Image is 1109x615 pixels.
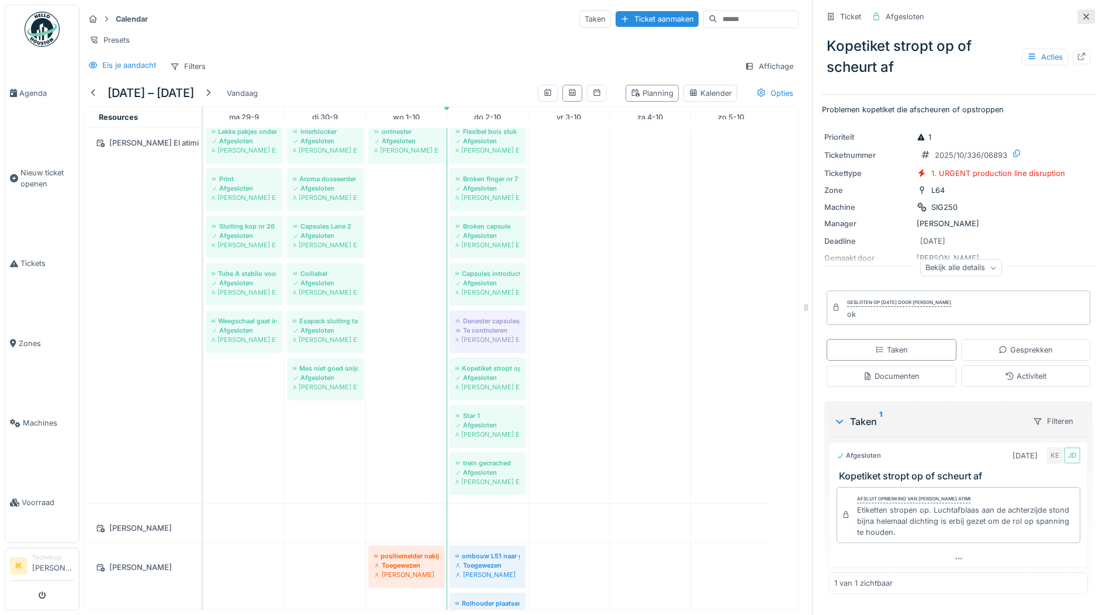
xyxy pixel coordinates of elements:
[293,335,358,344] div: [PERSON_NAME] El atimi
[1028,413,1079,430] div: Filteren
[293,127,358,136] div: inlerblocker
[824,218,912,229] div: Manager
[455,570,520,579] div: [PERSON_NAME]
[455,174,520,184] div: Broken finger nr 7
[212,316,277,326] div: Weegschaal gaat in.fout en stopt
[20,258,74,269] span: Tickets
[212,193,277,202] div: [PERSON_NAME] El atimi
[212,278,277,288] div: Afgesloten
[834,414,1023,429] div: Taken
[455,240,520,250] div: [PERSON_NAME] El atimi
[455,411,520,420] div: Star 1
[920,236,945,247] div: [DATE]
[212,326,277,335] div: Afgesloten
[84,32,135,49] div: Presets
[1064,447,1080,464] div: JD
[293,326,358,335] div: Afgesloten
[212,240,277,250] div: [PERSON_NAME] El atimi
[931,168,1065,179] div: 1. URGENT production line disruption
[212,174,277,184] div: Print
[222,85,262,101] div: Vandaag
[293,278,358,288] div: Afgesloten
[834,578,893,589] div: 1 van 1 zichtbaar
[455,364,520,373] div: Kopetiket stropt op of scheurt af
[824,132,912,143] div: Prioriteit
[455,193,520,202] div: [PERSON_NAME] El atimi
[165,58,211,75] div: Filters
[631,88,673,99] div: Planning
[293,231,358,240] div: Afgesloten
[455,551,520,561] div: ombouw L51 naar gemalen koffie
[32,553,74,562] div: Technicus
[847,299,951,307] div: Gesloten op [DATE] door [PERSON_NAME]
[715,109,747,125] a: 5 oktober 2025
[374,570,439,579] div: [PERSON_NAME]
[751,85,799,102] div: Opties
[455,477,520,486] div: [PERSON_NAME] El atimi
[293,240,358,250] div: [PERSON_NAME] El atimi
[824,168,912,179] div: Tickettype
[374,551,439,561] div: positiemelder nakijken op schuif onder sluizen sig 250 en 500
[824,185,912,196] div: Zone
[824,218,1093,229] div: [PERSON_NAME]
[374,127,439,136] div: ontnester
[471,109,504,125] a: 2 oktober 2025
[293,184,358,193] div: Afgesloten
[92,521,194,535] div: [PERSON_NAME]
[25,12,60,47] img: Badge_color-CXgf-gQk.svg
[20,167,74,189] span: Nieuw ticket openen
[822,104,1095,115] p: Problemen kopetiket die afscheuren of opstroppen
[824,150,912,161] div: Ticketnummer
[293,146,358,155] div: [PERSON_NAME] El atimi
[917,132,931,143] div: 1
[455,269,520,278] div: Capsules introduction problems
[455,420,520,430] div: Afgesloten
[5,383,79,463] a: Machines
[5,303,79,383] a: Zones
[111,13,153,25] strong: Calendar
[293,193,358,202] div: [PERSON_NAME] El atimi
[92,560,194,575] div: [PERSON_NAME]
[293,288,358,297] div: [PERSON_NAME] El atimi
[212,288,277,297] div: [PERSON_NAME] El atimi
[857,505,1075,538] div: Etiketten stropen op. Luchtafblaas aan de achterzijde stond bijna helemaal dichting is erbij geze...
[879,414,882,429] sup: 1
[920,260,1002,277] div: Bekijk alle details
[837,451,881,461] div: Afgesloten
[293,136,358,146] div: Afgesloten
[293,364,358,373] div: Mes niet goed snijden
[455,335,520,344] div: [PERSON_NAME] El atimi
[293,316,358,326] div: Esapack sluiting tangen
[616,11,699,27] div: Ticket aanmaken
[634,109,666,125] a: 4 oktober 2025
[455,222,520,231] div: Broken capsule
[822,31,1095,82] div: Kopetiket stropt op of scheurt af
[689,88,732,99] div: Kalender
[293,269,358,278] div: Colilabel
[212,146,277,155] div: [PERSON_NAME] El atimi
[886,11,924,22] div: Afgesloten
[455,127,520,136] div: Flexibel buis stuk
[212,269,277,278] div: Tube A stabilo vooraan pakje ontbreekt, achteraan wanneer je voor de lijn staat
[5,463,79,543] a: Voorraad
[839,471,1083,482] h3: Kopetiket stropt op of scheurt af
[5,53,79,133] a: Agenda
[212,222,277,231] div: Sluiting kop nr 26
[847,309,951,320] div: ok
[1005,371,1046,382] div: Activiteit
[455,468,520,477] div: Afgesloten
[455,278,520,288] div: Afgesloten
[390,109,423,125] a: 1 oktober 2025
[374,136,439,146] div: Afgesloten
[10,557,27,575] li: IK
[935,150,1007,161] div: 2025/10/336/06893
[374,561,439,570] div: Toegewezen
[212,231,277,240] div: Afgesloten
[857,495,970,503] div: Afsluit opmerking van [PERSON_NAME] atimi
[455,373,520,382] div: Afgesloten
[931,202,958,213] div: SIG250
[212,127,277,136] div: Lekke pakjes onderaan binnenfolie
[99,113,138,122] span: Resources
[5,133,79,224] a: Nieuw ticket openen
[293,382,358,392] div: [PERSON_NAME] El atimi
